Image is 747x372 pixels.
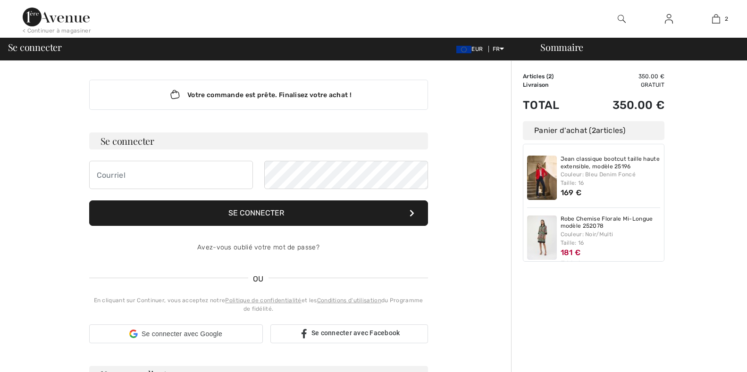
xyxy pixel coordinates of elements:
[456,46,487,52] span: EUR
[317,297,381,304] a: Conditions d'utilisation
[89,200,428,226] button: Se connecter
[89,324,263,343] div: Se connecter avec Google
[23,8,90,26] img: 1ère Avenue
[665,13,673,25] img: Mes infos
[527,215,557,260] img: Robe Chemise Florale Mi-Longue modèle 252078
[456,46,471,53] img: Euro
[561,259,582,268] s: 329 €
[89,296,428,313] div: En cliquant sur Continuer, vous acceptez notre et les du Programme de fidélité.
[493,46,504,52] span: FR
[592,126,596,135] span: 2
[527,156,557,200] img: Jean classique bootcut taille haute extensible, modèle 25196
[523,89,581,121] td: Total
[561,188,582,197] span: 169 €
[725,15,728,23] span: 2
[248,273,269,285] span: OU
[581,81,664,89] td: Gratuit
[581,72,664,81] td: 350.00 €
[197,243,319,251] a: Avez-vous oublié votre mot de passe?
[311,329,400,337] span: Se connecter avec Facebook
[548,73,552,80] span: 2
[89,161,253,189] input: Courriel
[523,72,581,81] td: Articles ( )
[89,80,428,110] div: Votre commande est prête. Finalisez votre achat !
[225,297,301,304] a: Politique de confidentialité
[23,26,91,35] div: < Continuer à magasiner
[561,215,661,230] a: Robe Chemise Florale Mi-Longue modèle 252078
[657,13,680,25] a: Se connecter
[529,42,741,52] div: Sommaire
[89,132,428,149] h3: Se connecter
[270,324,428,343] a: Se connecter avec Facebook
[8,42,62,52] span: Se connecter
[523,121,664,140] div: Panier d'achat ( articles)
[523,81,581,89] td: Livraison
[142,329,222,339] span: Se connecter avec Google
[561,170,661,187] div: Couleur: Bleu Denim Foncé Taille: 16
[561,248,581,257] span: 181 €
[712,13,720,25] img: Mon panier
[561,156,661,170] a: Jean classique bootcut taille haute extensible, modèle 25196
[561,230,661,247] div: Couleur: Noir/Multi Taille: 16
[581,89,664,121] td: 350.00 €
[693,13,739,25] a: 2
[618,13,626,25] img: recherche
